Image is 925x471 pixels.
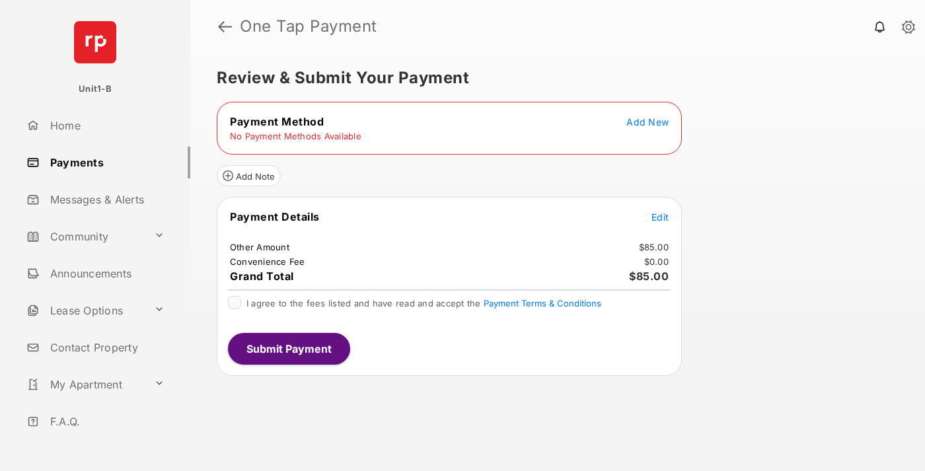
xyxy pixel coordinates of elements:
[229,130,362,142] td: No Payment Methods Available
[21,295,149,326] a: Lease Options
[21,332,190,363] a: Contact Property
[74,21,116,63] img: svg+xml;base64,PHN2ZyB4bWxucz0iaHR0cDovL3d3dy53My5vcmcvMjAwMC9zdmciIHdpZHRoPSI2NCIgaGVpZ2h0PSI2NC...
[230,115,324,128] span: Payment Method
[21,184,190,215] a: Messages & Alerts
[228,333,350,365] button: Submit Payment
[644,256,669,268] td: $0.00
[79,83,112,96] p: Unit1-B
[246,298,601,308] span: I agree to the fees listed and have read and accept the
[21,258,190,289] a: Announcements
[217,165,281,186] button: Add Note
[651,210,669,223] button: Edit
[217,70,888,86] h5: Review & Submit Your Payment
[21,110,190,141] a: Home
[21,369,149,400] a: My Apartment
[229,241,290,253] td: Other Amount
[240,18,377,34] strong: One Tap Payment
[651,211,669,223] span: Edit
[626,115,669,128] button: Add New
[638,241,670,253] td: $85.00
[21,147,190,178] a: Payments
[229,256,306,268] td: Convenience Fee
[21,221,149,252] a: Community
[230,210,320,223] span: Payment Details
[230,270,294,283] span: Grand Total
[484,298,601,308] button: I agree to the fees listed and have read and accept the
[21,406,190,437] a: F.A.Q.
[626,116,669,127] span: Add New
[629,270,669,283] span: $85.00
